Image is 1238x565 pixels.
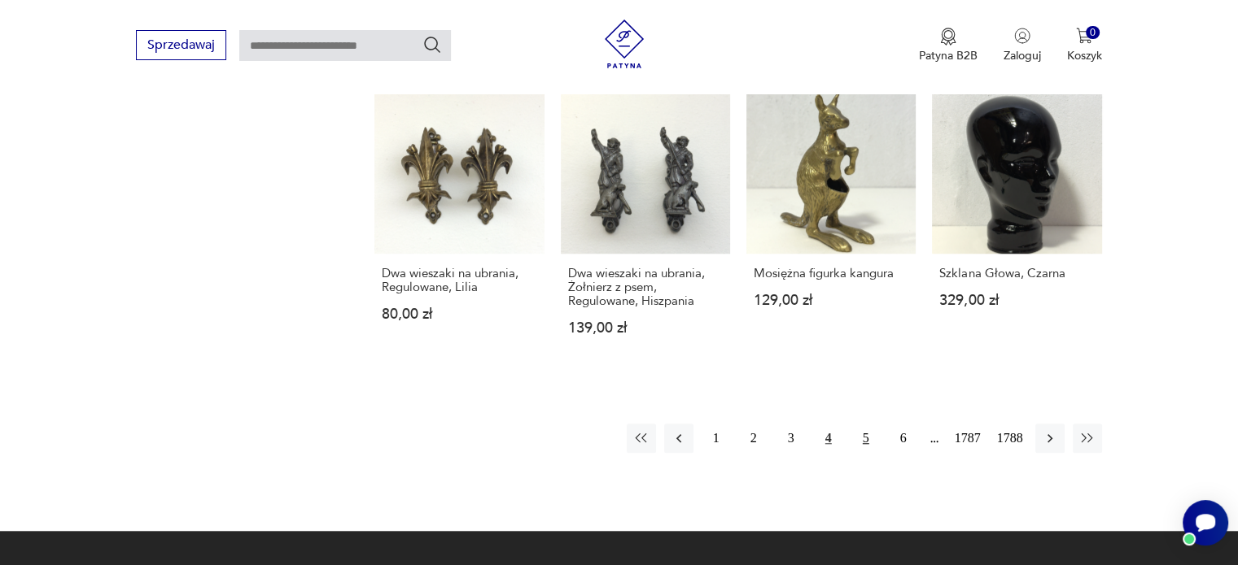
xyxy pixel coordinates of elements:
iframe: Smartsupp widget button [1183,500,1228,545]
div: 0 [1086,26,1100,40]
img: Patyna - sklep z meblami i dekoracjami vintage [600,20,649,68]
button: Szukaj [422,35,442,54]
a: Sprzedawaj [136,41,226,52]
button: Zaloguj [1004,28,1041,63]
a: Dwa wieszaki na ubrania, Żołnierz z psem, Regulowane, HiszpaniaDwa wieszaki na ubrania, Żołnierz ... [561,85,730,367]
p: 329,00 zł [939,293,1094,307]
h3: Dwa wieszaki na ubrania, Żołnierz z psem, Regulowane, Hiszpania [568,267,723,308]
p: 129,00 zł [754,293,908,307]
button: 1788 [993,424,1027,453]
a: Ikona medaluPatyna B2B [919,28,978,63]
h3: Dwa wieszaki na ubrania, Regulowane, Lilia [382,267,536,294]
h3: Mosiężna figurka kangura [754,267,908,280]
p: Koszyk [1067,48,1102,63]
p: Patyna B2B [919,48,978,63]
button: 1 [702,424,731,453]
p: 139,00 zł [568,321,723,335]
button: 3 [776,424,806,453]
button: 0Koszyk [1067,28,1102,63]
button: Patyna B2B [919,28,978,63]
p: Zaloguj [1004,48,1041,63]
button: 2 [739,424,768,453]
a: Mosiężna figurka kanguraMosiężna figurka kangura129,00 zł [746,85,916,367]
img: Ikonka użytkownika [1014,28,1030,44]
button: 4 [814,424,843,453]
button: 6 [889,424,918,453]
a: Dwa wieszaki na ubrania, Regulowane, LiliaDwa wieszaki na ubrania, Regulowane, Lilia80,00 zł [374,85,544,367]
img: Ikona koszyka [1076,28,1092,44]
button: Sprzedawaj [136,30,226,60]
p: 80,00 zł [382,307,536,321]
button: 1787 [951,424,985,453]
button: 5 [851,424,881,453]
h3: Szklana Głowa, Czarna [939,267,1094,280]
img: Ikona medalu [940,28,956,46]
a: Szklana Głowa, CzarnaSzklana Głowa, Czarna329,00 zł [932,85,1101,367]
